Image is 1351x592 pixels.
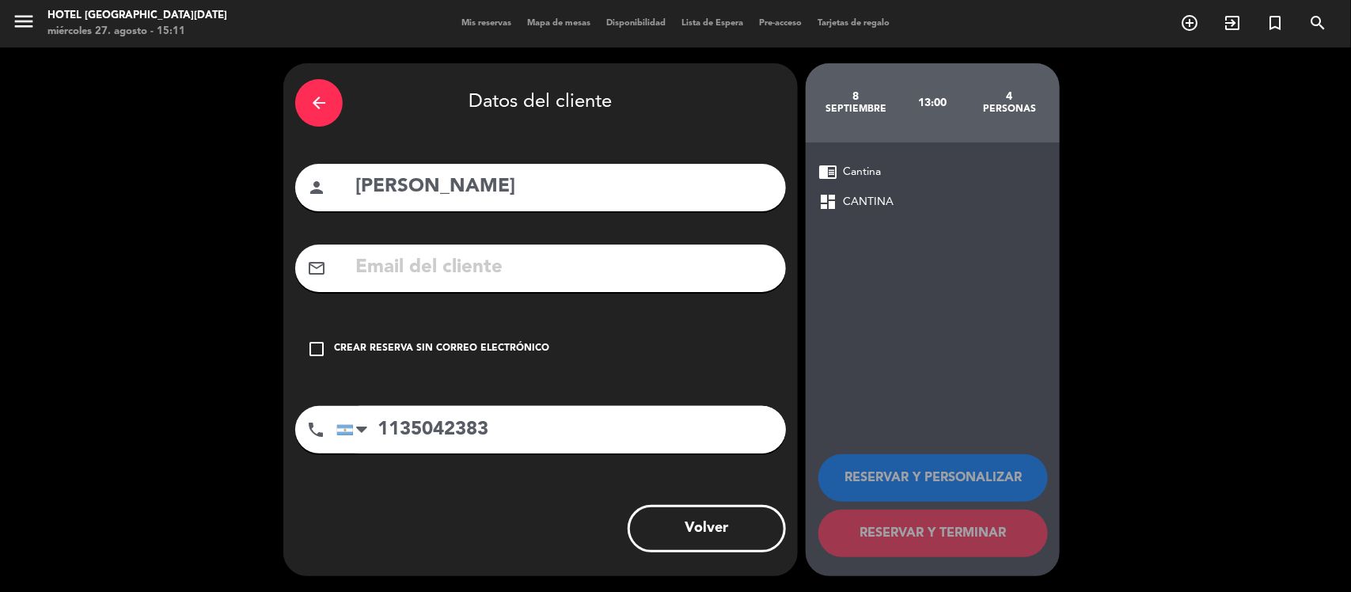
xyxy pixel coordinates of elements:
[1180,13,1199,32] i: add_circle_outline
[818,90,894,103] div: 8
[818,192,837,211] span: dashboard
[12,9,36,33] i: menu
[337,407,374,453] div: Argentina: +54
[354,252,774,284] input: Email del cliente
[818,454,1048,502] button: RESERVAR Y PERSONALIZAR
[307,340,326,359] i: check_box_outline_blank
[309,93,328,112] i: arrow_back
[894,75,971,131] div: 13:00
[1223,13,1242,32] i: exit_to_app
[336,406,786,453] input: Número de teléfono...
[810,19,898,28] span: Tarjetas de regalo
[307,259,326,278] i: mail_outline
[818,103,894,116] div: septiembre
[751,19,810,28] span: Pre-acceso
[674,19,751,28] span: Lista de Espera
[1308,13,1327,32] i: search
[354,171,774,203] input: Nombre del cliente
[519,19,598,28] span: Mapa de mesas
[598,19,674,28] span: Disponibilidad
[295,75,786,131] div: Datos del cliente
[843,193,894,211] span: CANTINA
[47,24,227,40] div: miércoles 27. agosto - 15:11
[453,19,519,28] span: Mis reservas
[307,178,326,197] i: person
[971,103,1048,116] div: personas
[1266,13,1285,32] i: turned_in_not
[843,163,881,181] span: Cantina
[818,162,837,181] span: chrome_reader_mode
[12,9,36,39] button: menu
[47,8,227,24] div: Hotel [GEOGRAPHIC_DATA][DATE]
[971,90,1048,103] div: 4
[818,510,1048,557] button: RESERVAR Y TERMINAR
[334,341,549,357] div: Crear reserva sin correo electrónico
[628,505,786,552] button: Volver
[306,420,325,439] i: phone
